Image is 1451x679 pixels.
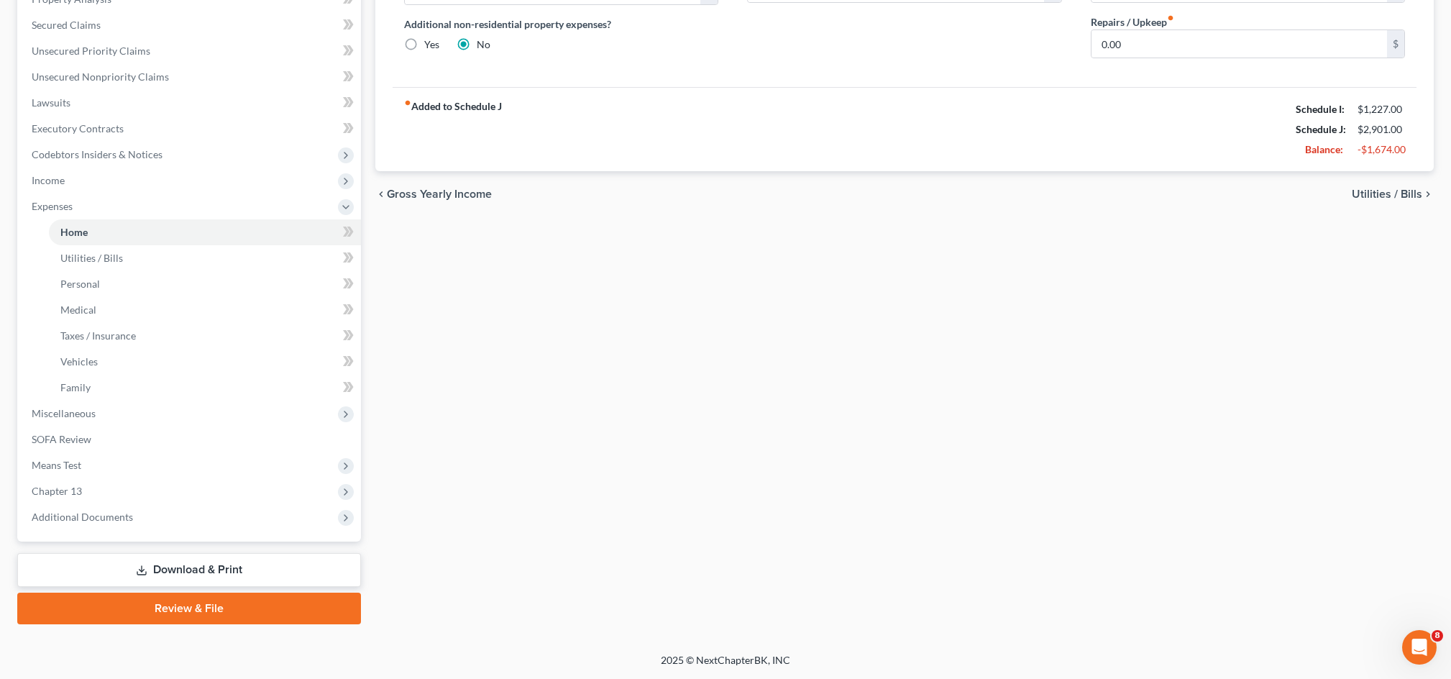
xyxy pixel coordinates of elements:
[20,12,361,38] a: Secured Claims
[60,252,123,264] span: Utilities / Bills
[1296,103,1345,115] strong: Schedule I:
[32,45,150,57] span: Unsecured Priority Claims
[375,188,387,200] i: chevron_left
[1358,102,1405,117] div: $1,227.00
[1305,143,1343,155] strong: Balance:
[1091,14,1174,29] label: Repairs / Upkeep
[32,511,133,523] span: Additional Documents
[60,381,91,393] span: Family
[1387,30,1404,58] div: $
[49,349,361,375] a: Vehicles
[1422,188,1434,200] i: chevron_right
[60,329,136,342] span: Taxes / Insurance
[404,17,719,32] label: Additional non-residential property expenses?
[32,96,70,109] span: Lawsuits
[60,304,96,316] span: Medical
[60,278,100,290] span: Personal
[32,174,65,186] span: Income
[32,148,163,160] span: Codebtors Insiders & Notices
[32,200,73,212] span: Expenses
[20,64,361,90] a: Unsecured Nonpriority Claims
[1167,14,1174,22] i: fiber_manual_record
[316,653,1135,679] div: 2025 © NextChapterBK, INC
[32,485,82,497] span: Chapter 13
[1091,30,1388,58] input: --
[17,593,361,624] a: Review & File
[32,407,96,419] span: Miscellaneous
[1358,122,1405,137] div: $2,901.00
[404,99,502,160] strong: Added to Schedule J
[1296,123,1346,135] strong: Schedule J:
[32,70,169,83] span: Unsecured Nonpriority Claims
[424,37,439,52] label: Yes
[60,226,88,238] span: Home
[20,90,361,116] a: Lawsuits
[1352,188,1434,200] button: Utilities / Bills chevron_right
[20,38,361,64] a: Unsecured Priority Claims
[49,271,361,297] a: Personal
[20,427,361,452] a: SOFA Review
[404,99,411,106] i: fiber_manual_record
[1352,188,1422,200] span: Utilities / Bills
[49,375,361,401] a: Family
[32,459,81,471] span: Means Test
[49,219,361,245] a: Home
[49,297,361,323] a: Medical
[387,188,492,200] span: Gross Yearly Income
[1402,630,1437,665] iframe: Intercom live chat
[477,37,490,52] label: No
[32,122,124,135] span: Executory Contracts
[1358,142,1405,157] div: -$1,674.00
[32,433,91,445] span: SOFA Review
[375,188,492,200] button: chevron_left Gross Yearly Income
[49,323,361,349] a: Taxes / Insurance
[60,355,98,368] span: Vehicles
[20,116,361,142] a: Executory Contracts
[17,553,361,587] a: Download & Print
[49,245,361,271] a: Utilities / Bills
[32,19,101,31] span: Secured Claims
[1432,630,1443,642] span: 8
